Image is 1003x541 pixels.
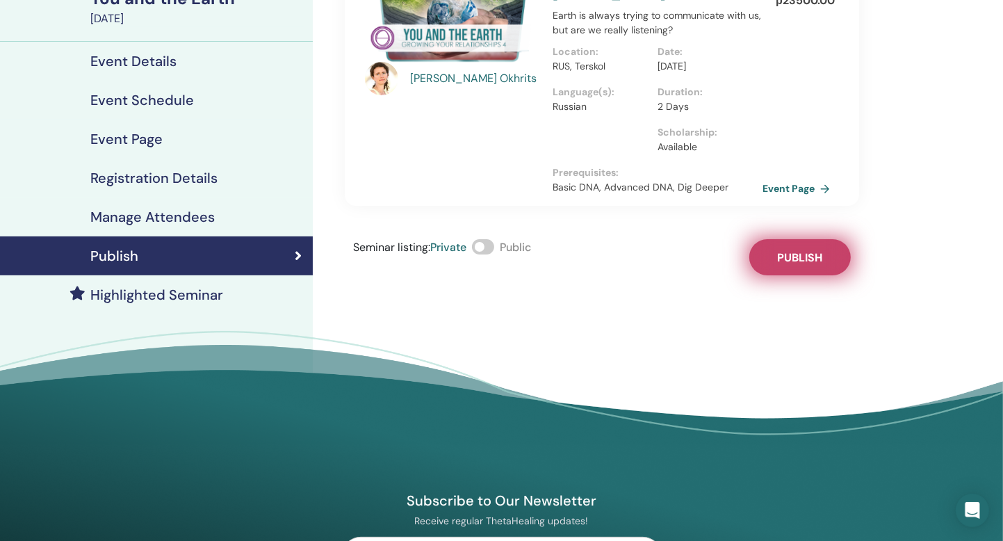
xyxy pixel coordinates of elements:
p: Basic DNA, Advanced DNA, Dig Deeper [553,180,763,195]
h4: Event Page [90,131,163,147]
p: Russian [553,99,649,114]
p: Prerequisites : [553,165,763,180]
p: Location : [553,45,649,59]
span: Publish [778,250,823,265]
h4: Manage Attendees [90,209,215,225]
h4: Event Schedule [90,92,194,108]
h4: Registration Details [90,170,218,186]
p: Earth is always trying to communicate with us, but are we really listening? [553,8,763,38]
a: [PERSON_NAME] Okhrits [411,70,539,87]
button: Publish [749,239,851,275]
p: 2 Days [658,99,754,114]
img: default.jpg [365,62,398,95]
p: Scholarship : [658,125,754,140]
p: Language(s) : [553,85,649,99]
p: Date : [658,45,754,59]
span: Seminar listing : [353,240,430,255]
p: Available [658,140,754,154]
h4: Highlighted Seminar [90,286,223,303]
p: RUS, Terskol [553,59,649,74]
p: [DATE] [658,59,754,74]
p: Duration : [658,85,754,99]
h4: Publish [90,248,138,264]
h4: Event Details [90,53,177,70]
a: Event Page [763,178,835,199]
p: Receive regular ThetaHealing updates! [341,515,662,527]
span: Public [500,240,531,255]
h4: Subscribe to Our Newsletter [341,492,662,510]
span: Private [430,240,466,255]
div: [DATE] [90,10,304,27]
div: Open Intercom Messenger [956,494,989,527]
